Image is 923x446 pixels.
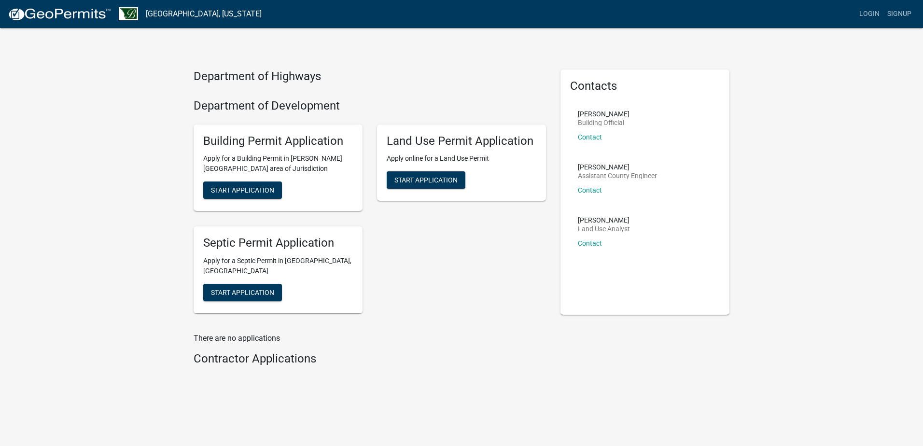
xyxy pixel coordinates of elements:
[203,284,282,301] button: Start Application
[578,119,629,126] p: Building Official
[194,70,546,84] h4: Department of Highways
[578,225,630,232] p: Land Use Analyst
[194,352,546,366] h4: Contractor Applications
[203,236,353,250] h5: Septic Permit Application
[578,217,630,223] p: [PERSON_NAME]
[194,352,546,370] wm-workflow-list-section: Contractor Applications
[203,256,353,276] p: Apply for a Septic Permit in [GEOGRAPHIC_DATA], [GEOGRAPHIC_DATA]
[387,171,465,189] button: Start Application
[211,289,274,296] span: Start Application
[578,186,602,194] a: Contact
[119,7,138,20] img: Benton County, Minnesota
[855,5,883,23] a: Login
[203,134,353,148] h5: Building Permit Application
[387,134,536,148] h5: Land Use Permit Application
[578,172,657,179] p: Assistant County Engineer
[146,6,262,22] a: [GEOGRAPHIC_DATA], [US_STATE]
[194,333,546,344] p: There are no applications
[394,176,458,184] span: Start Application
[578,164,657,170] p: [PERSON_NAME]
[578,133,602,141] a: Contact
[387,153,536,164] p: Apply online for a Land Use Permit
[203,181,282,199] button: Start Application
[203,153,353,174] p: Apply for a Building Permit in [PERSON_NAME][GEOGRAPHIC_DATA] area of Jurisdiction
[194,99,546,113] h4: Department of Development
[211,186,274,194] span: Start Application
[570,79,720,93] h5: Contacts
[578,239,602,247] a: Contact
[578,111,629,117] p: [PERSON_NAME]
[883,5,915,23] a: Signup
